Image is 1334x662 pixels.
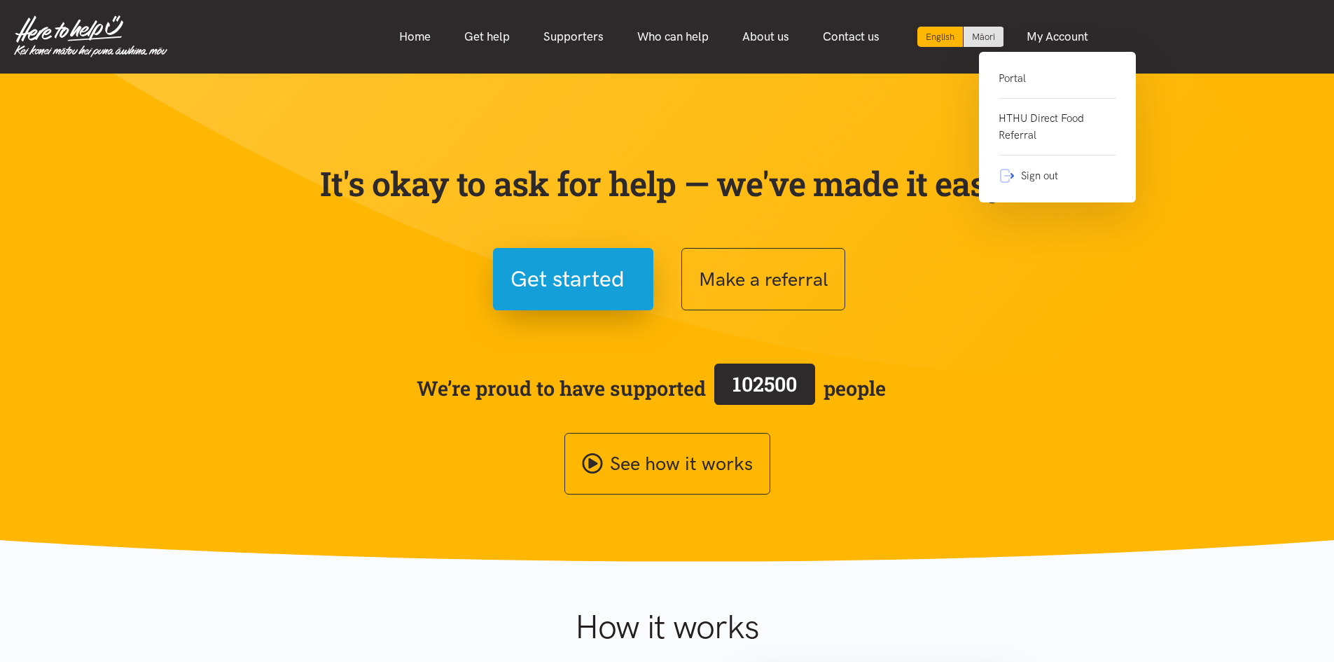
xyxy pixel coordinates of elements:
[382,22,447,52] a: Home
[317,163,1017,204] p: It's okay to ask for help — we've made it easy!
[620,22,725,52] a: Who can help
[999,99,1116,156] a: HTHU Direct Food Referral
[979,52,1136,202] div: My Account
[510,261,625,297] span: Get started
[917,27,964,47] div: Current language
[527,22,620,52] a: Supporters
[564,433,770,495] a: See how it works
[999,70,1116,99] a: Portal
[706,361,824,415] a: 102500
[917,27,1004,47] div: Language toggle
[732,371,797,397] span: 102500
[438,607,896,647] h1: How it works
[447,22,527,52] a: Get help
[681,248,845,310] button: Make a referral
[806,22,896,52] a: Contact us
[493,248,653,310] button: Get started
[1010,22,1105,52] a: My Account
[417,361,886,415] span: We’re proud to have supported people
[999,156,1116,184] a: Sign out
[964,27,1003,47] a: Switch to Te Reo Māori
[14,15,167,57] img: Home
[725,22,806,52] a: About us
